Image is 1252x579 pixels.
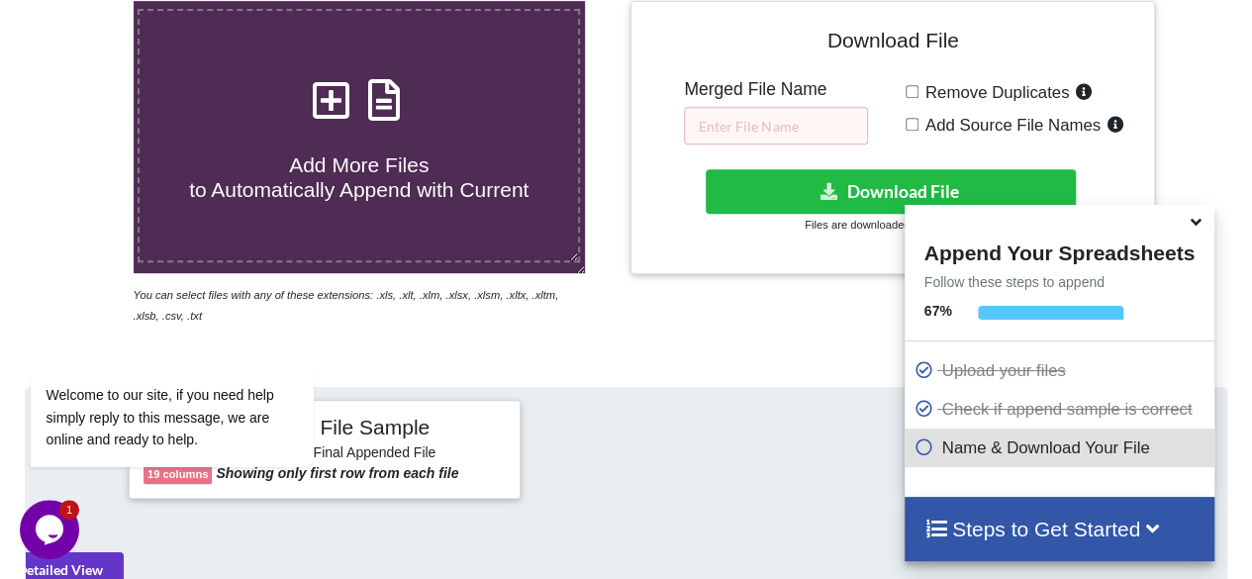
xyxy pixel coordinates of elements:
span: Add Source File Names [918,116,1101,135]
iframe: chat widget [20,256,376,490]
p: Name & Download Your File [915,435,1209,460]
span: Add More Files to Automatically Append with Current [189,153,529,201]
p: Follow these steps to append [905,272,1214,292]
b: 67 % [924,303,952,319]
h4: Steps to Get Started [924,517,1195,541]
iframe: chat widget [20,500,83,559]
input: Enter File Name [684,107,868,145]
h4: Download File [645,16,1140,72]
h5: Merged File Name [684,79,868,100]
p: Upload your files [915,358,1209,383]
p: Check if append sample is correct [915,397,1209,422]
span: Remove Duplicates [918,83,1070,102]
h4: Append Your Spreadsheets [905,236,1214,265]
small: Files are downloaded in .xlsx format [805,219,981,231]
button: Download File [706,169,1077,214]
